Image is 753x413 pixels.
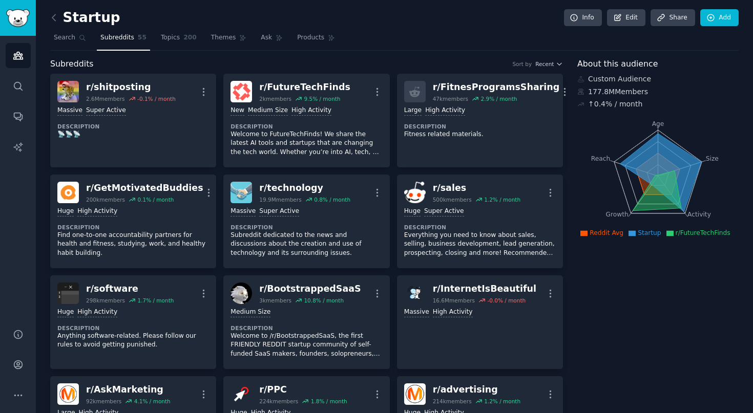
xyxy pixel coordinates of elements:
div: 19.9M members [259,196,301,203]
p: Fitness related materials. [404,130,556,139]
div: 1.2 % / month [484,398,520,405]
div: Huge [404,207,421,216]
tspan: Activity [687,211,711,218]
div: 47k members [433,95,468,102]
div: High Activity [291,106,331,116]
div: 177.8M Members [577,86,739,97]
span: r/FutureTechFinds [676,229,730,236]
a: FutureTechFindsr/FutureTechFinds2kmembers9.5% / monthNewMedium SizeHigh ActivityDescriptionWelcom... [223,74,389,167]
span: Reddit Avg [590,229,623,236]
img: software [57,282,79,304]
div: High Activity [425,106,465,116]
div: 10.8 % / month [304,297,344,304]
img: advertising [404,383,426,405]
div: 2k members [259,95,291,102]
div: 1.2 % / month [484,196,520,203]
img: sales [404,182,426,203]
img: technology [231,182,252,203]
span: Ask [261,33,272,42]
p: Find one-to-one accountability partners for health and fitness, studying, work, and healthy habit... [57,231,209,258]
dt: Description [57,123,209,130]
button: Recent [535,60,563,68]
tspan: Growth [606,211,629,218]
span: Topics [161,33,180,42]
div: r/ GetMotivatedBuddies [86,182,203,194]
div: Custom Audience [577,74,739,84]
span: Recent [535,60,554,68]
div: r/ FutureTechFinds [259,81,350,94]
dt: Description [404,224,556,231]
img: GummySearch logo [6,9,30,27]
div: r/ sales [433,182,520,194]
div: Super Active [424,207,464,216]
div: Sort by [512,60,532,68]
div: Massive [231,207,256,216]
div: -0.1 % / month [137,95,176,102]
span: Startup [638,229,661,236]
div: 0.1 % / month [137,196,174,203]
span: Subreddits [100,33,134,42]
div: r/ shitposting [86,81,176,94]
div: Massive [404,308,429,317]
a: Topics200 [157,30,200,51]
dt: Description [231,123,382,130]
div: High Activity [433,308,473,317]
h2: Startup [50,10,120,26]
img: shitposting [57,81,79,102]
span: 200 [183,33,197,42]
tspan: Age [652,120,664,127]
div: r/ FitnesProgramsSharing [433,81,560,94]
div: ↑ 0.4 % / month [588,99,642,110]
div: High Activity [77,207,117,216]
div: High Activity [77,308,117,317]
a: Add [700,9,739,27]
div: Super Active [86,106,126,116]
span: Search [54,33,75,42]
div: r/ advertising [433,383,520,396]
div: 4.1 % / month [134,398,171,405]
a: softwarer/software298kmembers1.7% / monthHugeHigh ActivityDescriptionAnything software-related. P... [50,275,216,369]
div: 2.6M members [86,95,125,102]
div: Massive [57,106,82,116]
div: Medium Size [248,106,288,116]
div: r/ technology [259,182,350,194]
a: technologyr/technology19.9Mmembers0.8% / monthMassiveSuper ActiveDescriptionSubreddit dedicated t... [223,175,389,268]
dt: Description [231,324,382,332]
tspan: Size [706,155,719,162]
a: BootstrappedSaaSr/BootstrappedSaaS3kmembers10.8% / monthMedium SizeDescriptionWelcome to /r/Boots... [223,275,389,369]
div: 298k members [86,297,125,304]
div: 9.5 % / month [304,95,340,102]
span: Subreddits [50,58,94,71]
span: About this audience [577,58,658,71]
div: New [231,106,244,116]
img: BootstrappedSaaS [231,282,252,304]
dt: Description [231,224,382,231]
dt: Description [404,123,556,130]
div: r/ AskMarketing [86,383,171,396]
a: r/FitnesProgramsSharing47kmembers2.9% / monthLargeHigh ActivityDescriptionFitness related materials. [397,74,563,167]
span: Products [297,33,324,42]
a: Share [651,9,695,27]
div: Medium Size [231,308,270,317]
img: GetMotivatedBuddies [57,182,79,203]
a: shitpostingr/shitposting2.6Mmembers-0.1% / monthMassiveSuper ActiveDescription📡📡📡 [50,74,216,167]
p: Welcome to FutureTechFinds! We share the latest AI tools and startups that are changing the tech ... [231,130,382,157]
div: Large [404,106,422,116]
a: Subreddits55 [97,30,150,51]
a: salesr/sales500kmembers1.2% / monthHugeSuper ActiveDescriptionEverything you need to know about s... [397,175,563,268]
img: InternetIsBeautiful [404,282,426,304]
tspan: Reach [591,155,611,162]
p: 📡📡📡 [57,130,209,139]
div: 16.6M members [433,297,475,304]
a: InternetIsBeautifulr/InternetIsBeautiful16.6Mmembers-0.0% / monthMassiveHigh Activity [397,275,563,369]
a: Ask [257,30,286,51]
img: PPC [231,383,252,405]
a: Edit [607,9,645,27]
span: 55 [138,33,147,42]
a: Themes [207,30,250,51]
dt: Description [57,224,209,231]
div: r/ software [86,282,174,295]
div: 500k members [433,196,472,203]
div: r/ InternetIsBeautiful [433,282,536,295]
div: r/ BootstrappedSaaS [259,282,361,295]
